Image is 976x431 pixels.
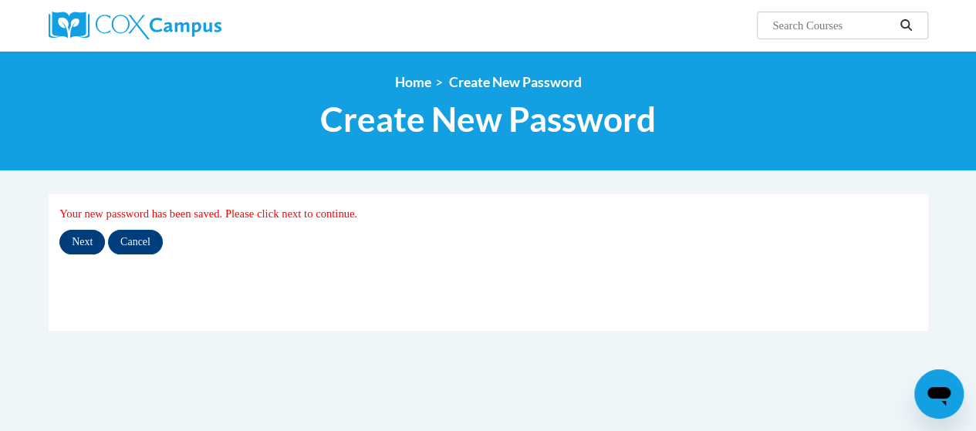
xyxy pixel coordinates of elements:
input: Next [59,230,105,254]
iframe: Button to launch messaging window [914,369,964,419]
img: Cox Campus [49,12,221,39]
input: Search Courses [771,16,894,35]
a: Home [395,74,431,90]
a: Cox Campus [49,12,326,39]
button: Search [894,16,917,35]
span: Your new password has been saved. Please click next to continue. [59,207,357,220]
span: Create New Password [320,99,656,140]
span: Create New Password [449,74,582,90]
input: Cancel [108,230,163,254]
